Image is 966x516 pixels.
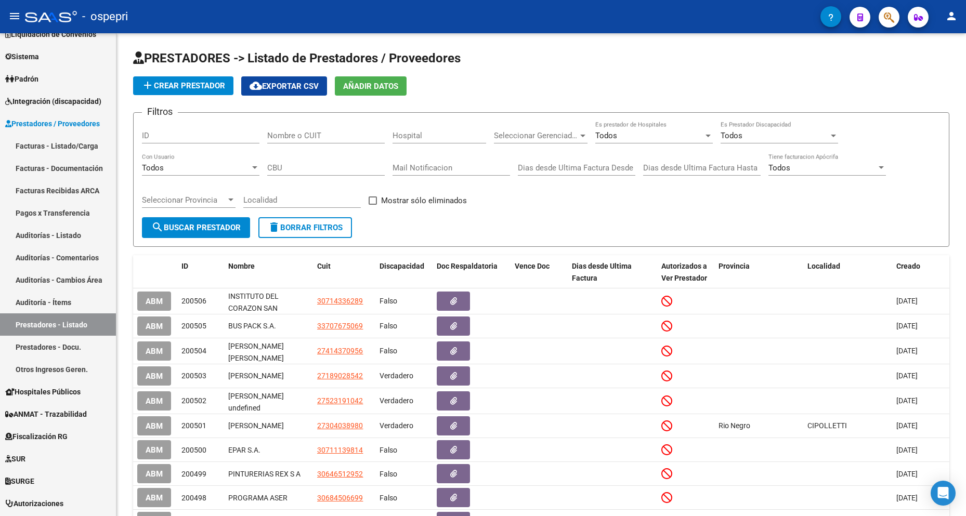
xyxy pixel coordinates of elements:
span: Falso [380,494,397,502]
datatable-header-cell: Cuit [313,255,375,289]
span: Falso [380,470,397,478]
span: [DATE] [896,421,918,430]
span: Verdadero [380,421,413,430]
datatable-header-cell: Provincia [714,255,803,289]
span: Prestadores / Proveedores [5,118,100,129]
span: [DATE] [896,396,918,405]
button: ABM [137,391,171,411]
button: Crear Prestador [133,76,233,95]
button: Exportar CSV [241,76,327,96]
span: [DATE] [896,470,918,478]
div: [PERSON_NAME] [PERSON_NAME] [228,340,309,362]
mat-icon: delete [268,221,280,233]
button: ABM [137,440,171,459]
span: 200501 [181,421,206,430]
span: 27523191042 [317,396,363,405]
span: Doc Respaldatoria [437,262,498,270]
span: Falso [380,297,397,305]
span: ABM [146,297,163,306]
button: ABM [137,464,171,483]
datatable-header-cell: Dias desde Ultima Factura [568,255,657,289]
span: 27304038980 [317,421,363,430]
span: ID [181,262,188,270]
span: Autorizaciones [5,498,63,509]
button: Borrar Filtros [258,217,352,238]
span: Hospitales Públicos [5,386,81,398]
datatable-header-cell: Creado [892,255,949,289]
span: Provincia [719,262,750,270]
span: 30714336289 [317,297,363,305]
span: Exportar CSV [250,82,319,91]
span: Localidad [807,262,840,270]
span: [DATE] [896,347,918,355]
span: Buscar Prestador [151,223,241,232]
span: Autorizados a Ver Prestador [661,262,707,282]
datatable-header-cell: ID [177,255,224,289]
span: Creado [896,262,920,270]
span: 200505 [181,322,206,330]
datatable-header-cell: Vence Doc [511,255,568,289]
span: PRESTADORES -> Listado de Prestadores / Proveedores [133,51,461,65]
mat-icon: add [141,79,154,91]
span: Integración (discapacidad) [5,96,101,107]
mat-icon: menu [8,10,21,22]
span: Falso [380,347,397,355]
button: Añadir Datos [335,76,407,96]
span: 30646512952 [317,470,363,478]
span: 200506 [181,297,206,305]
button: ABM [137,316,171,336]
span: Rio Negro [719,421,750,430]
span: Dias desde Ultima Factura [572,262,632,282]
datatable-header-cell: Localidad [803,255,892,289]
span: Todos [595,131,617,140]
span: Verdadero [380,372,413,380]
span: 200499 [181,470,206,478]
mat-icon: cloud_download [250,80,262,92]
span: 30684506699 [317,494,363,502]
span: Verdadero [380,396,413,405]
span: Sistema [5,51,39,62]
div: Open Intercom Messenger [931,481,956,506]
span: CIPOLLETTI [807,421,847,430]
div: PINTURERIAS REX S A [228,468,309,480]
span: 200504 [181,347,206,355]
span: Vence Doc [515,262,550,270]
mat-icon: person [945,10,958,22]
span: ABM [146,469,163,479]
span: [DATE] [896,297,918,305]
button: Buscar Prestador [142,217,250,238]
div: [PERSON_NAME] [228,420,309,432]
datatable-header-cell: Nombre [224,255,313,289]
span: ABM [146,322,163,331]
span: Todos [768,163,790,173]
datatable-header-cell: Discapacidad [375,255,433,289]
span: [DATE] [896,372,918,380]
span: ABM [146,347,163,356]
span: Discapacidad [380,262,424,270]
button: ABM [137,416,171,435]
span: Mostrar sólo eliminados [381,194,467,207]
div: PROGRAMA ASER [228,492,309,504]
div: BUS PACK S.A. [228,320,309,332]
span: 33707675069 [317,322,363,330]
span: Padrón [5,73,38,85]
datatable-header-cell: Autorizados a Ver Prestador [657,255,714,289]
mat-icon: search [151,221,164,233]
span: - ospepri [82,5,128,28]
span: [DATE] [896,446,918,454]
span: 200498 [181,494,206,502]
span: Cuit [317,262,331,270]
span: ABM [146,421,163,431]
span: ABM [146,396,163,406]
span: 200500 [181,446,206,454]
span: Todos [721,131,742,140]
span: ANMAT - Trazabilidad [5,408,87,420]
span: 27189028542 [317,372,363,380]
h3: Filtros [142,104,178,119]
span: 30711139814 [317,446,363,454]
div: [PERSON_NAME] undefined [228,390,309,412]
button: ABM [137,488,171,507]
span: Todos [142,163,164,173]
span: ABM [146,493,163,502]
span: Falso [380,322,397,330]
